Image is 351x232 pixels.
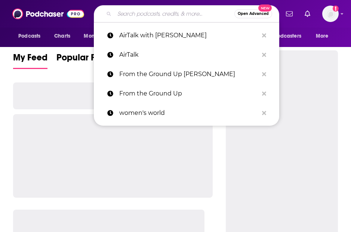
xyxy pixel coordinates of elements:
[94,84,279,103] a: From the Ground Up
[56,52,111,69] a: Popular Feed
[119,45,258,65] p: AirTalk
[119,26,258,45] p: AirTalk with Larry Mantle
[234,9,272,18] button: Open AdvancedNew
[94,45,279,65] a: AirTalk
[94,26,279,45] a: AirTalk with [PERSON_NAME]
[94,5,279,22] div: Search podcasts, credits, & more...
[78,29,120,43] button: open menu
[311,29,338,43] button: open menu
[12,7,84,21] img: Podchaser - Follow, Share and Rate Podcasts
[322,6,339,22] button: Show profile menu
[56,52,111,68] span: Popular Feed
[13,29,50,43] button: open menu
[94,65,279,84] a: From the Ground Up [PERSON_NAME]
[265,31,301,41] span: For Podcasters
[84,31,110,41] span: Monitoring
[18,31,40,41] span: Podcasts
[261,29,312,43] button: open menu
[283,7,296,20] a: Show notifications dropdown
[119,103,258,123] p: women's world
[13,52,47,68] span: My Feed
[258,4,272,12] span: New
[49,29,75,43] a: Charts
[114,8,234,20] input: Search podcasts, credits, & more...
[13,52,47,69] a: My Feed
[302,7,313,20] a: Show notifications dropdown
[94,103,279,123] a: women's world
[333,6,339,12] svg: Add a profile image
[238,12,269,16] span: Open Advanced
[119,84,258,103] p: From the Ground Up
[322,6,339,22] span: Logged in as megcassidy
[119,65,258,84] p: From the Ground Up John Boitnott
[54,31,70,41] span: Charts
[322,6,339,22] img: User Profile
[316,31,329,41] span: More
